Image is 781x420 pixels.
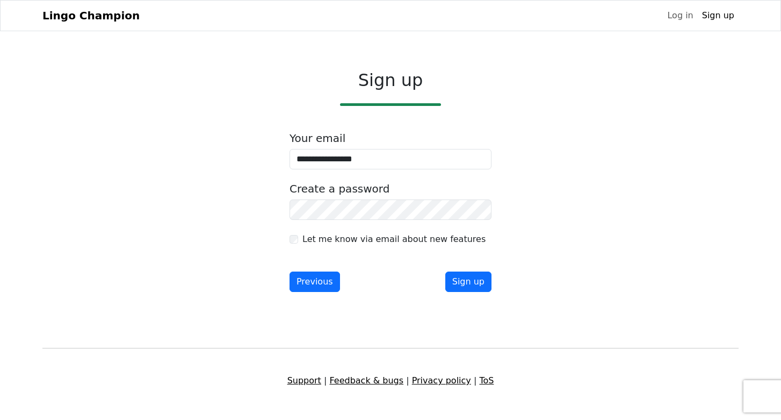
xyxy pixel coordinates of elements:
[663,5,697,26] a: Log in
[290,182,389,195] label: Create a password
[36,374,745,387] div: | | |
[302,233,486,246] label: Let me know via email about new features
[290,272,340,292] button: Previous
[290,70,491,90] h2: Sign up
[329,375,403,386] a: Feedback & bugs
[42,5,140,26] a: Lingo Champion
[412,375,471,386] a: Privacy policy
[290,132,345,145] label: Your email
[479,375,494,386] a: ToS
[445,272,491,292] button: Sign up
[698,5,739,26] a: Sign up
[287,375,321,386] a: Support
